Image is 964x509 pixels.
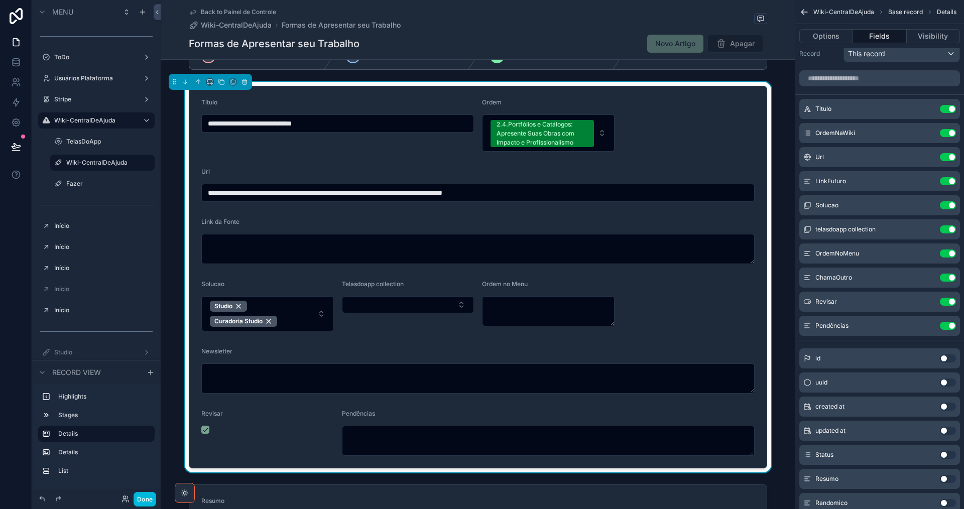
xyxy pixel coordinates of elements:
[214,317,263,325] span: Curadoria Studio
[815,274,852,282] span: ChamaOutro
[815,451,833,459] span: Status
[54,285,149,293] label: Início
[54,243,149,251] label: Início
[201,347,232,355] span: Newsletter
[815,378,827,387] span: uuid
[815,177,846,185] span: LinkFuturo
[58,411,147,419] label: Stages
[853,29,906,43] button: Fields
[58,430,147,438] label: Details
[201,296,334,331] button: Select Button
[282,20,401,30] a: Formas de Apresentar seu Trabalho
[907,29,960,43] button: Visibility
[58,448,147,456] label: Details
[482,280,528,288] span: Ordem no Menu
[214,302,232,310] span: Studio
[58,393,147,401] label: Highlights
[201,20,272,30] span: Wiki-CentralDeAjuda
[54,222,149,230] label: Início
[54,95,135,103] label: Stripe
[482,114,615,152] button: Select Button
[66,180,149,188] label: Fazer
[813,8,874,16] span: Wiki-CentralDeAjuda
[482,98,502,106] span: Ordem
[52,7,73,17] span: Menu
[54,116,135,124] label: Wiki-CentralDeAjuda
[210,301,247,312] button: Unselect 21
[189,8,276,16] a: Back to Painel de Controle
[815,475,838,483] span: Resumo
[54,53,135,61] label: ToDo
[201,410,223,417] span: Revisar
[201,168,210,175] span: Url
[54,348,135,356] label: Studio
[210,316,277,327] button: Unselect 23
[54,306,149,314] label: Início
[815,153,824,161] span: Url
[815,403,845,411] span: created at
[815,354,820,362] span: id
[201,8,276,16] span: Back to Painel de Controle
[189,20,272,30] a: Wiki-CentralDeAjuda
[66,138,149,146] label: TelasDoApp
[815,322,849,330] span: Pendências
[58,467,147,475] label: List
[888,8,923,16] span: Base record
[201,280,224,288] span: Solucao
[201,218,239,225] span: Link da Fonte
[342,296,474,313] button: Select Button
[342,280,404,288] span: Telasdoapp collection
[815,129,855,137] span: OrdemNaWiki
[134,492,156,506] button: Done
[54,74,135,82] label: Usuários Plataforma
[201,98,217,106] span: Título
[815,225,876,233] span: telasdoapp collection
[54,264,149,272] label: Início
[52,367,101,377] span: Record view
[815,249,859,258] span: OrdemNoMenu
[799,29,853,43] button: Options
[497,120,588,147] div: 2.4.Portfólios e Catálogos: Apresente Suas Obras com Impacto e Profissionalismo
[848,49,885,59] span: This record
[66,159,149,167] label: Wiki-CentralDeAjuda
[815,105,831,113] span: Titulo
[815,298,837,306] span: Revisar
[937,8,956,16] span: Details
[189,37,359,51] h1: Formas de Apresentar seu Trabalho
[815,201,838,209] span: Solucao
[799,50,839,58] label: Record
[342,410,375,417] span: Pendências
[843,45,960,62] button: This record
[815,427,846,435] span: updated at
[32,384,161,489] div: scrollable content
